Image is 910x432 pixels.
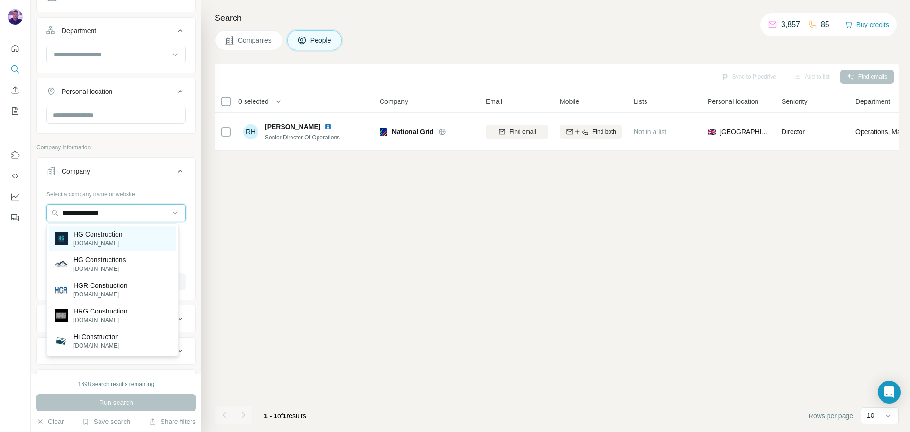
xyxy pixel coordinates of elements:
[486,125,548,139] button: Find email
[8,147,23,164] button: Use Surfe on LinkedIn
[277,412,283,420] span: of
[37,19,195,46] button: Department
[37,80,195,107] button: Personal location
[37,340,195,362] button: HQ location
[486,97,502,106] span: Email
[8,102,23,119] button: My lists
[73,316,127,324] p: [DOMAIN_NAME]
[149,417,196,426] button: Share filters
[380,97,408,106] span: Company
[62,166,90,176] div: Company
[55,232,68,245] img: HG Construction
[782,128,805,136] span: Director
[73,255,126,265] p: HG Constructions
[243,124,258,139] div: RH
[46,186,186,199] div: Select a company name or website
[73,332,119,341] p: Hi Construction
[809,411,853,421] span: Rows per page
[867,411,874,420] p: 10
[55,309,68,322] img: HRG Construction
[8,40,23,57] button: Quick start
[8,209,23,226] button: Feedback
[560,125,622,139] button: Find both
[55,257,68,271] img: HG Constructions
[634,97,647,106] span: Lists
[37,160,195,186] button: Company
[821,19,829,30] p: 85
[855,97,890,106] span: Department
[265,122,320,131] span: [PERSON_NAME]
[62,26,96,36] div: Department
[781,19,800,30] p: 3,857
[215,11,899,25] h4: Search
[392,127,434,137] span: National Grid
[264,412,306,420] span: results
[73,281,127,290] p: HGR Construction
[634,128,666,136] span: Not in a list
[8,82,23,99] button: Enrich CSV
[845,18,889,31] button: Buy credits
[592,128,616,136] span: Find both
[560,97,579,106] span: Mobile
[73,230,122,239] p: HG Construction
[73,239,122,248] p: [DOMAIN_NAME]
[782,97,807,106] span: Seniority
[238,97,269,106] span: 0 selected
[8,167,23,184] button: Use Surfe API
[8,61,23,78] button: Search
[238,36,273,45] span: Companies
[37,307,195,330] button: Industry
[73,306,127,316] p: HRG Construction
[264,412,277,420] span: 1 - 1
[380,128,387,136] img: Logo of National Grid
[73,341,119,350] p: [DOMAIN_NAME]
[36,417,64,426] button: Clear
[510,128,536,136] span: Find email
[719,127,770,137] span: [GEOGRAPHIC_DATA]
[37,372,195,395] button: Annual revenue ($)
[708,97,758,106] span: Personal location
[55,334,68,348] img: Hi Construction
[878,381,901,404] div: Open Intercom Messenger
[324,123,332,130] img: LinkedIn logo
[708,127,716,137] span: 🇬🇧
[36,143,196,152] p: Company information
[8,9,23,25] img: Avatar
[283,412,287,420] span: 1
[82,417,130,426] button: Save search
[55,283,68,296] img: HGR Construction
[78,380,155,388] div: 1698 search results remaining
[310,36,332,45] span: People
[73,265,126,273] p: [DOMAIN_NAME]
[265,134,340,141] span: Senior Director Of Operations
[73,290,127,299] p: [DOMAIN_NAME]
[8,188,23,205] button: Dashboard
[62,87,112,96] div: Personal location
